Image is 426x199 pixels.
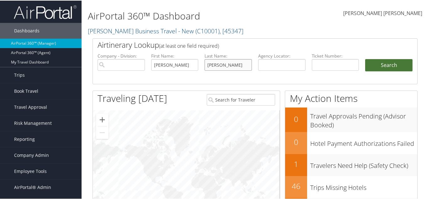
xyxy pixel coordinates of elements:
[285,180,307,191] h2: 46
[14,131,35,146] span: Reporting
[96,126,109,138] button: Zoom out
[310,108,417,129] h3: Travel Approvals Pending (Advisor Booked)
[285,153,417,175] a: 1Travelers Need Help (Safety Check)
[98,52,145,58] label: Company - Division:
[88,26,243,35] a: [PERSON_NAME] Business Travel - New
[14,179,51,195] span: AirPortal® Admin
[14,99,47,114] span: Travel Approval
[220,26,243,35] span: , [ 45347 ]
[159,42,219,49] span: (at least one field required)
[98,39,386,50] h2: Airtinerary Lookup
[14,115,52,130] span: Risk Management
[310,158,417,169] h3: Travelers Need Help (Safety Check)
[285,158,307,169] h2: 1
[365,58,413,71] button: Search
[312,52,359,58] label: Ticket Number:
[207,93,275,105] input: Search for Traveler
[285,107,417,131] a: 0Travel Approvals Pending (Advisor Booked)
[14,83,38,98] span: Book Travel
[285,175,417,197] a: 46Trips Missing Hotels
[14,163,47,179] span: Employee Tools
[14,67,25,82] span: Trips
[205,52,252,58] label: Last Name:
[195,26,220,35] span: ( C10001 )
[88,9,311,22] h1: AirPortal 360™ Dashboard
[285,136,307,147] h2: 0
[98,91,167,104] h1: Traveling [DATE]
[285,113,307,124] h2: 0
[285,91,417,104] h1: My Action Items
[14,147,49,163] span: Company Admin
[343,3,422,23] a: [PERSON_NAME] [PERSON_NAME]
[285,131,417,153] a: 0Hotel Payment Authorizations Failed
[14,4,77,19] img: airportal-logo.png
[96,113,109,125] button: Zoom in
[151,52,199,58] label: First Name:
[310,135,417,147] h3: Hotel Payment Authorizations Failed
[310,180,417,191] h3: Trips Missing Hotels
[343,9,422,16] span: [PERSON_NAME] [PERSON_NAME]
[14,22,40,38] span: Dashboards
[258,52,306,58] label: Agency Locator:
